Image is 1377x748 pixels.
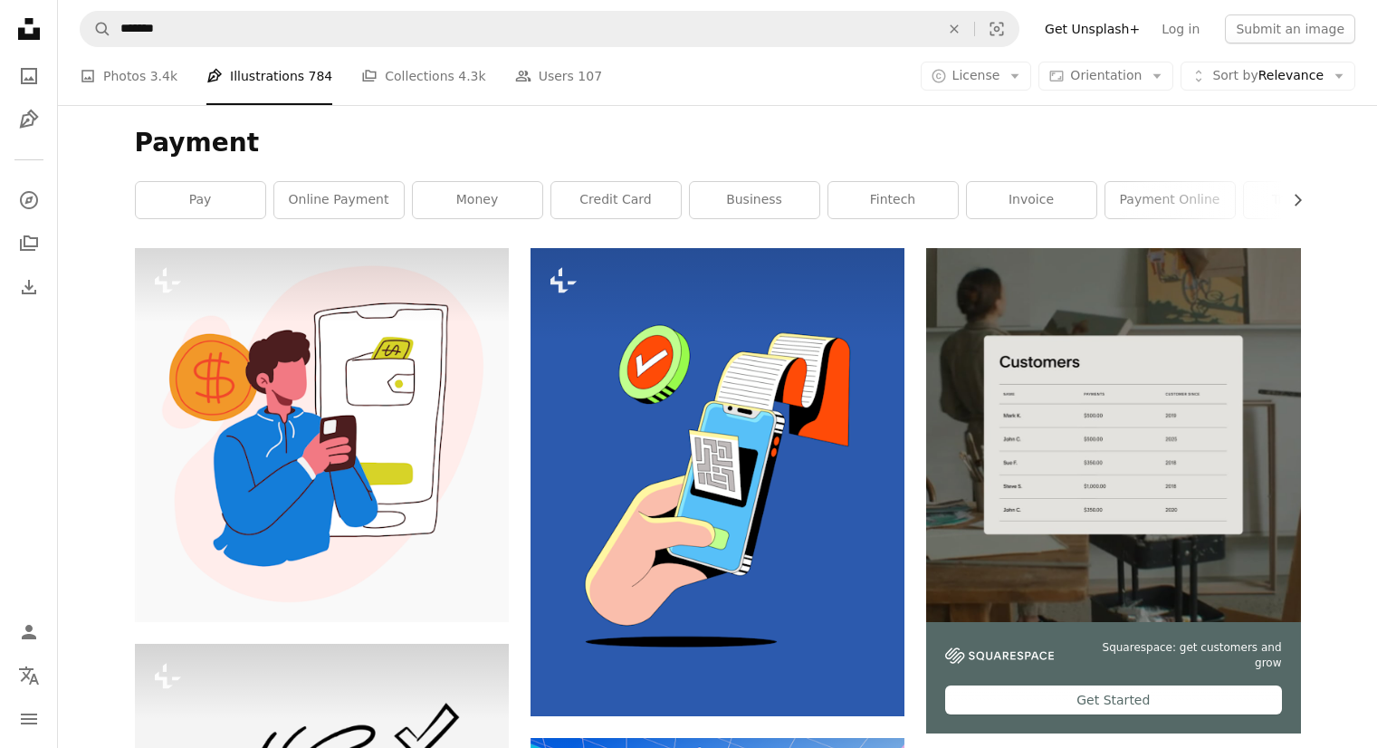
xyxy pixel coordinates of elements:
img: file-1747939142011-51e5cc87e3c9 [945,647,1054,664]
a: fintech [828,182,958,218]
a: online payment [274,182,404,218]
a: Users 107 [515,47,602,105]
span: License [952,68,1000,82]
a: credit card [551,182,681,218]
button: Visual search [975,12,1018,46]
img: file-1747939376688-baf9a4a454ffimage [926,248,1300,622]
a: Illustrations [11,101,47,138]
button: Submit an image [1225,14,1355,43]
a: Collections 4.3k [361,47,485,105]
button: License [921,62,1032,91]
a: transaction [1244,182,1373,218]
button: Search Unsplash [81,12,111,46]
a: Squarespace: get customers and growGet Started [926,248,1300,734]
span: Sort by [1212,68,1257,82]
button: Clear [934,12,974,46]
h1: Payment [135,127,1301,159]
button: Sort byRelevance [1181,62,1355,91]
img: A hand holding a smart phone with a qr code on it [531,248,904,716]
img: A man is looking at his cell phone [135,248,509,622]
a: A man is looking at his cell phone [135,427,509,443]
a: pay [136,182,265,218]
button: scroll list to the right [1281,182,1301,218]
a: Photos [11,58,47,94]
span: Orientation [1070,68,1142,82]
span: 107 [578,66,602,86]
div: Get Started [945,686,1281,714]
a: Photos 3.4k [80,47,177,105]
span: 4.3k [458,66,485,86]
a: invoice [967,182,1096,218]
a: Explore [11,182,47,218]
a: Log in / Sign up [11,614,47,650]
span: Squarespace: get customers and grow [1076,640,1281,671]
button: Orientation [1038,62,1173,91]
span: 3.4k [150,66,177,86]
a: A hand holding a smart phone with a qr code on it [531,474,904,490]
a: Log in [1151,14,1210,43]
span: Relevance [1212,67,1324,85]
a: money [413,182,542,218]
a: Collections [11,225,47,262]
a: payment online [1105,182,1235,218]
a: Download History [11,269,47,305]
form: Find visuals sitewide [80,11,1019,47]
a: Get Unsplash+ [1034,14,1151,43]
button: Menu [11,701,47,737]
a: business [690,182,819,218]
button: Language [11,657,47,694]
